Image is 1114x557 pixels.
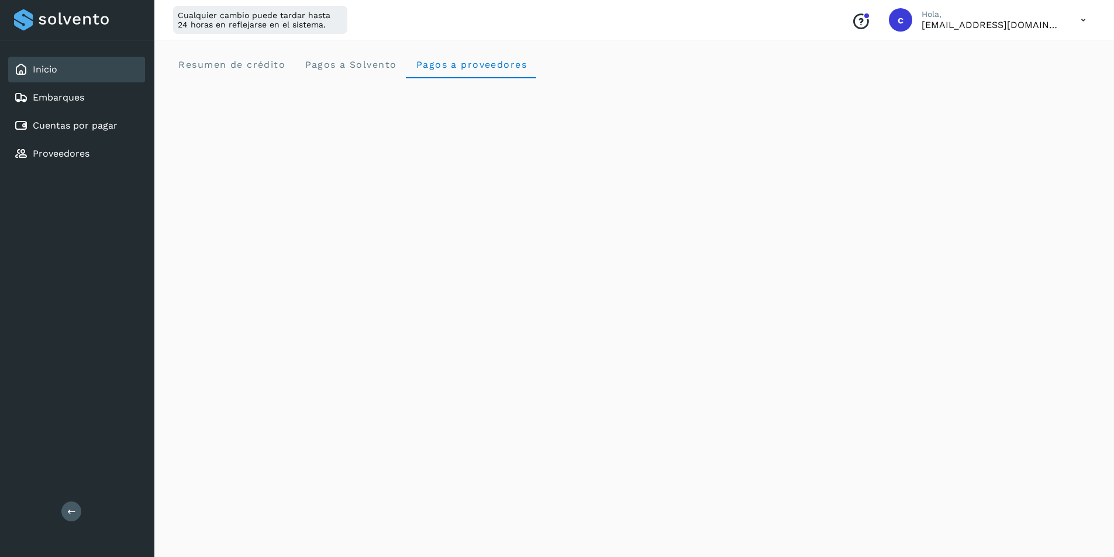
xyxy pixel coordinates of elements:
div: Embarques [8,85,145,110]
a: Cuentas por pagar [33,120,118,131]
div: Cuentas por pagar [8,113,145,139]
a: Inicio [33,64,57,75]
div: Cualquier cambio puede tardar hasta 24 horas en reflejarse en el sistema. [173,6,347,34]
span: Resumen de crédito [178,59,285,70]
span: Pagos a proveedores [415,59,527,70]
div: Inicio [8,57,145,82]
p: Hola, [922,9,1062,19]
a: Embarques [33,92,84,103]
p: contabilidad5@easo.com [922,19,1062,30]
a: Proveedores [33,148,89,159]
div: Proveedores [8,141,145,167]
span: Pagos a Solvento [304,59,396,70]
